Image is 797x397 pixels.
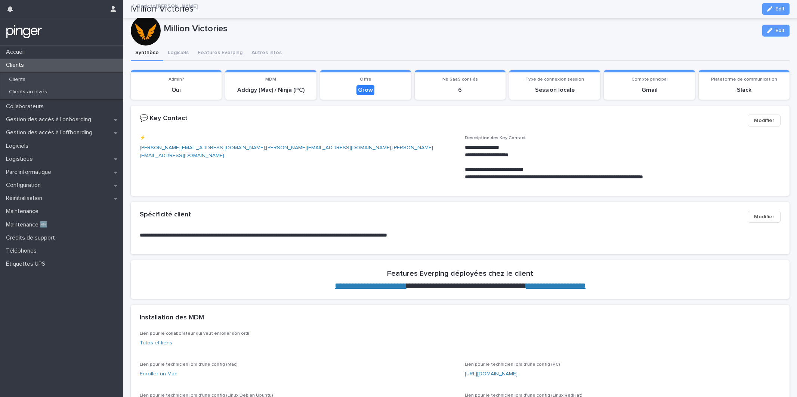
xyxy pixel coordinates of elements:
span: Description des Key Contact [465,136,526,140]
span: Modifier [754,117,774,124]
span: Nb SaaS confiés [442,77,478,82]
span: MDM [265,77,276,82]
span: Plateforme de communication [711,77,777,82]
p: Configuration [3,182,47,189]
p: 6 [419,87,501,94]
a: Tutos et liens [140,340,172,346]
span: Edit [775,28,785,33]
a: [PERSON_NAME][EMAIL_ADDRESS][DOMAIN_NAME] [140,145,433,158]
span: Admin? [169,77,184,82]
a: [URL][DOMAIN_NAME] [465,371,518,376]
p: Addigy (Mac) / Ninja (PC) [230,87,312,94]
p: Million Victories [164,24,756,34]
p: Gmail [608,87,690,94]
p: Slack [703,87,785,94]
h2: Features Everping déployées chez le client [387,269,533,278]
p: Clients [3,62,30,69]
p: Logistique [3,156,39,163]
p: Crédits de support [3,234,61,241]
p: Maintenance [3,208,44,215]
p: Collaborateurs [3,103,50,110]
span: ⚡️ [140,136,145,140]
span: Modifier [754,213,774,221]
button: Autres infos [247,46,286,61]
span: Compte principal [631,77,668,82]
p: Clients [3,76,31,83]
button: Edit [762,25,790,37]
p: Gestion des accès à l’offboarding [3,129,98,136]
p: Téléphones [3,247,43,254]
img: mTgBEunGTSyRkCgitkcU [6,24,42,39]
a: Enroller un Mac [140,371,177,376]
p: Logiciels [3,143,34,150]
p: Session locale [514,87,596,94]
h2: Installation des MDM [140,314,204,322]
p: Maintenance 🆕 [3,221,53,228]
p: Accueil [3,49,31,56]
div: Grow [356,85,374,95]
h2: Spécificité client [140,211,191,219]
p: Gestion des accès à l’onboarding [3,116,97,123]
span: Type de connexion session [525,77,584,82]
button: Logiciels [163,46,193,61]
button: Synthèse [131,46,163,61]
a: [PERSON_NAME][EMAIL_ADDRESS][DOMAIN_NAME] [266,145,391,150]
h2: 💬 Key Contact [140,115,188,123]
span: Lien pour le technicien lors d'une config (Mac) [140,362,238,367]
a: Back to[PERSON_NAME] [137,1,198,10]
a: [PERSON_NAME][EMAIL_ADDRESS][DOMAIN_NAME] [140,145,265,150]
p: Étiquettes UPS [3,260,51,268]
p: Parc informatique [3,169,57,176]
button: Modifier [748,115,781,126]
span: Lien pour le collaborateur qui veut enroller son ordi [140,331,249,336]
button: Features Everping [193,46,247,61]
p: Réinitialisation [3,195,48,202]
button: Modifier [748,211,781,223]
p: , , [140,144,456,160]
span: Offre [360,77,371,82]
p: Oui [135,87,217,94]
p: Clients archivés [3,89,53,95]
span: Lien pour le technicien lors d'une config (PC) [465,362,560,367]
